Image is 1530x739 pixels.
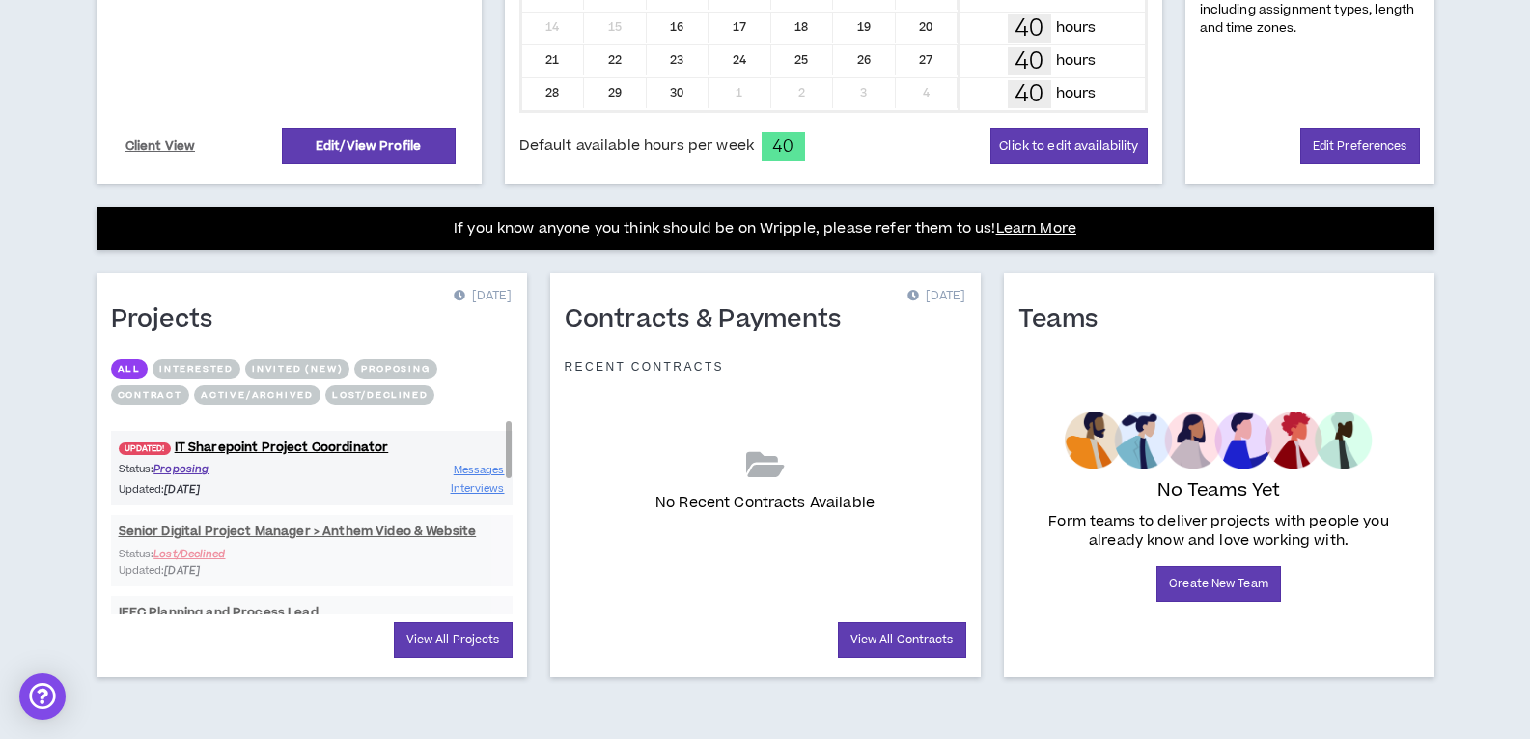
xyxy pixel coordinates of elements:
a: Create New Team [1156,566,1281,602]
p: [DATE] [454,287,512,306]
p: hours [1056,17,1097,39]
h1: Contracts & Payments [565,304,856,335]
a: Client View [123,129,199,163]
p: Recent Contracts [565,359,725,375]
button: Lost/Declined [325,385,434,405]
button: Interested [153,359,240,379]
a: View All Contracts [838,622,966,658]
button: Active/Archived [194,385,320,405]
a: Messages [454,461,505,479]
div: Open Intercom Messenger [19,673,66,720]
p: If you know anyone you think should be on Wripple, please refer them to us! [454,217,1076,241]
a: Learn More [996,218,1076,239]
a: UPDATED!IT Sharepoint Project Coordinator [111,439,513,457]
span: Default available hours per week [519,135,754,156]
span: UPDATED! [119,442,171,455]
p: No Recent Contracts Available [655,493,875,514]
button: Invited (new) [245,359,349,379]
a: Edit Preferences [1300,128,1420,164]
p: [DATE] [907,287,965,306]
img: empty [1065,412,1373,469]
span: Interviews [451,481,505,496]
p: Form teams to deliver projects with people you already know and love working with. [1026,512,1412,551]
i: [DATE] [164,482,200,497]
a: Interviews [451,479,505,497]
span: Messages [454,463,505,477]
p: hours [1056,83,1097,104]
button: All [111,359,148,379]
button: Contract [111,385,189,405]
a: Edit/View Profile [282,128,456,164]
button: Click to edit availability [990,128,1147,164]
h1: Projects [111,304,228,335]
p: No Teams Yet [1157,477,1281,504]
span: Proposing [153,462,209,476]
a: View All Projects [394,622,513,658]
p: Status: [119,461,312,477]
p: hours [1056,50,1097,71]
h1: Teams [1018,304,1113,335]
p: Updated: [119,481,312,497]
button: Proposing [354,359,436,379]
